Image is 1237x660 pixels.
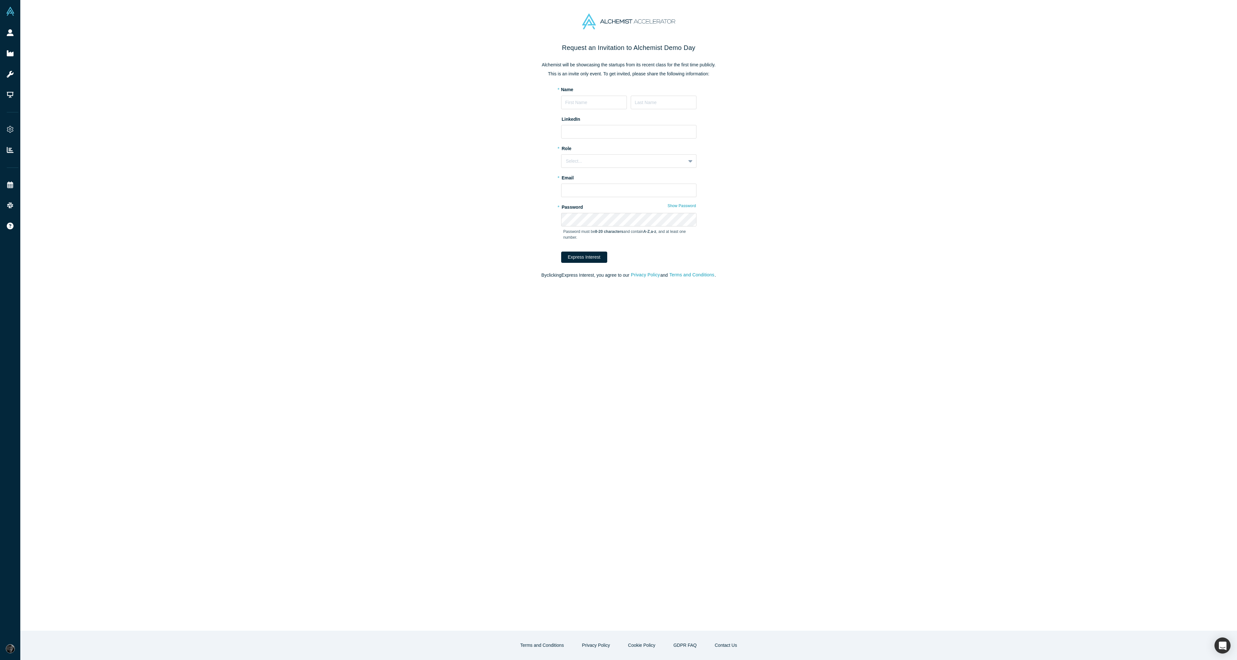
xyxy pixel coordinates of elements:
button: Terms and Conditions [513,640,571,651]
img: Rami Chousein's Account [6,644,15,653]
button: Express Interest [561,252,607,263]
button: Show Password [667,202,696,210]
input: First Name [561,96,627,109]
strong: A-Z [643,229,650,234]
label: LinkedIn [561,114,580,123]
label: Name [561,86,573,93]
p: This is an invite only event. To get invited, please share the following information: [494,71,764,77]
a: GDPR FAQ [666,640,703,651]
p: Alchemist will be showcasing the startups from its recent class for the first time publicly. [494,62,764,68]
button: Terms and Conditions [669,271,715,279]
div: Select... [566,158,681,165]
label: Role [561,143,696,152]
button: Privacy Policy [575,640,617,651]
input: Last Name [631,96,696,109]
strong: a-z [651,229,656,234]
p: Password must be and contain , , and at least one number. [563,229,694,240]
h2: Request an Invitation to Alchemist Demo Day [494,43,764,53]
button: Privacy Policy [631,271,660,279]
button: Contact Us [708,640,744,651]
button: Cookie Policy [621,640,662,651]
p: By clicking Express Interest , you agree to our and . [494,272,764,279]
label: Email [561,172,696,181]
strong: 8-20 characters [595,229,623,234]
img: Alchemist Accelerator Logo [582,14,675,29]
label: Password [561,202,696,211]
img: Alchemist Vault Logo [6,7,15,16]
